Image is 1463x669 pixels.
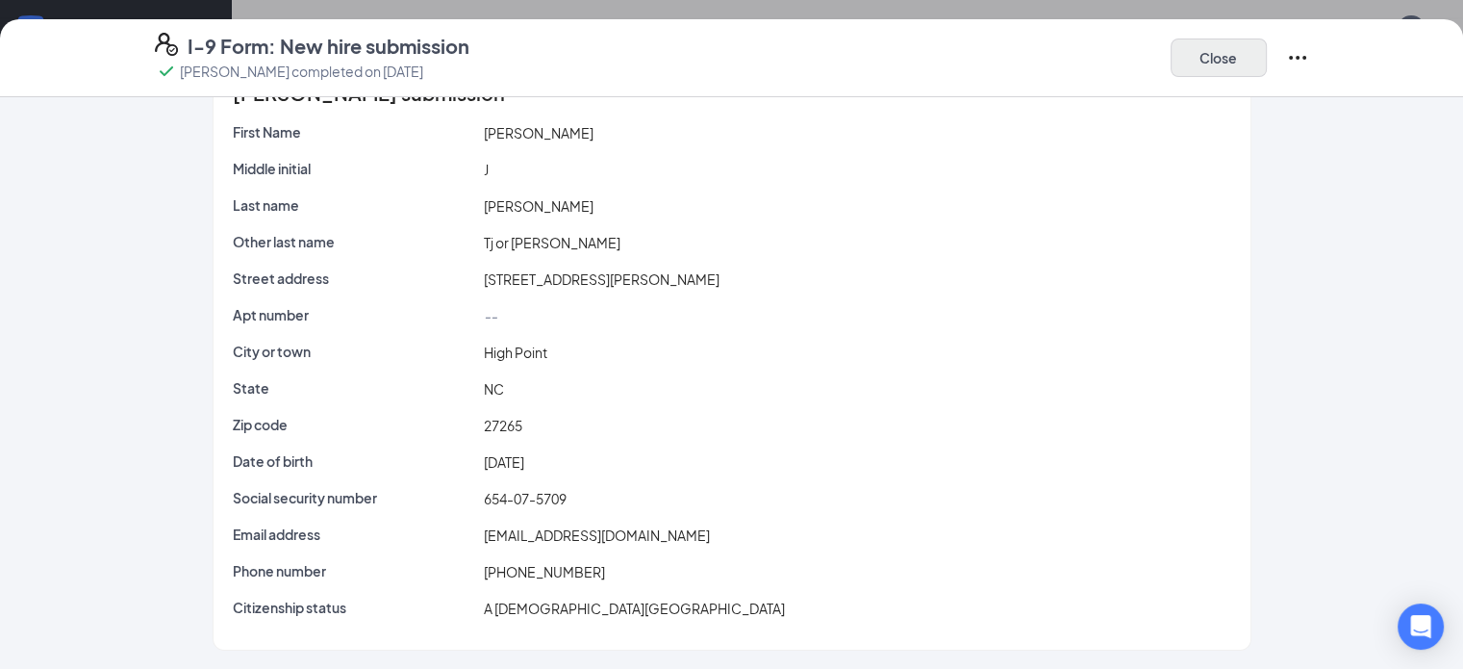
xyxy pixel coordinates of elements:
svg: Checkmark [155,60,178,83]
p: First Name [233,122,477,142]
span: [PHONE_NUMBER] [484,563,605,580]
span: -- [484,307,497,324]
p: Zip code [233,415,477,434]
p: Middle initial [233,159,477,178]
p: State [233,378,477,398]
button: Close [1171,39,1267,77]
span: [STREET_ADDRESS][PERSON_NAME] [484,270,719,288]
p: Social security number [233,488,477,507]
div: Open Intercom Messenger [1398,604,1444,650]
span: A [DEMOGRAPHIC_DATA][GEOGRAPHIC_DATA] [484,600,785,617]
svg: FormI9EVerifyIcon [155,33,178,56]
p: Date of birth [233,451,477,471]
span: 27265 [484,417,522,434]
p: Email address [233,525,477,544]
svg: Ellipses [1286,46,1309,69]
p: Citizenship status [233,598,477,617]
p: [PERSON_NAME] completed on [DATE] [180,62,423,81]
p: Street address [233,269,477,288]
h4: I-9 Form: New hire submission [188,33,469,60]
span: [PERSON_NAME] submission [233,84,505,103]
p: Last name [233,195,477,215]
span: High Point [484,344,547,361]
p: Phone number [233,561,477,580]
span: NC [484,380,504,398]
span: [EMAIL_ADDRESS][DOMAIN_NAME] [484,527,710,544]
span: Tj or [PERSON_NAME] [484,234,620,251]
span: [DATE] [484,453,524,471]
span: J [484,161,489,178]
span: [PERSON_NAME] [484,124,593,142]
p: City or town [233,342,477,361]
p: Apt number [233,305,477,324]
p: Other last name [233,232,477,251]
span: [PERSON_NAME] [484,197,593,215]
span: 654-07-5709 [484,490,567,507]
